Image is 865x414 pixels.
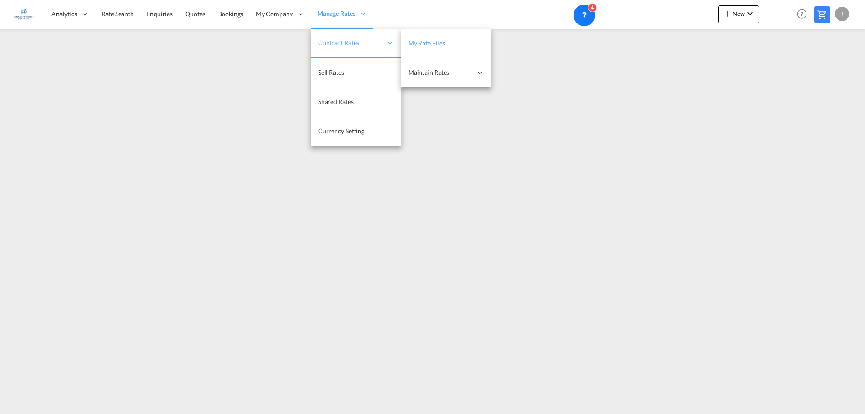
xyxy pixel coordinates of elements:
[408,39,445,47] span: My Rate Files
[14,4,34,24] img: e1326340b7c511ef854e8d6a806141ad.jpg
[311,58,401,87] a: Sell Rates
[318,98,354,105] span: Shared Rates
[311,117,401,146] a: Currency Setting
[408,68,472,77] span: Maintain Rates
[401,29,491,58] a: My Rate Files
[745,8,756,19] md-icon: icon-chevron-down
[401,58,491,87] div: Maintain Rates
[722,8,733,19] md-icon: icon-plus 400-fg
[835,7,849,21] div: J
[146,10,173,18] span: Enquiries
[317,9,355,18] span: Manage Rates
[101,10,134,18] span: Rate Search
[256,9,293,18] span: My Company
[794,6,814,23] div: Help
[185,10,205,18] span: Quotes
[218,10,243,18] span: Bookings
[318,68,344,76] span: Sell Rates
[794,6,810,22] span: Help
[318,127,364,135] span: Currency Setting
[722,10,756,17] span: New
[311,87,401,117] a: Shared Rates
[51,9,77,18] span: Analytics
[311,29,401,58] div: Contract Rates
[718,5,759,23] button: icon-plus 400-fgNewicon-chevron-down
[318,38,382,47] span: Contract Rates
